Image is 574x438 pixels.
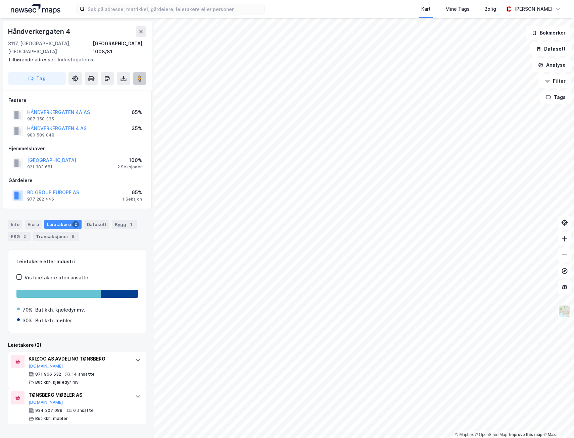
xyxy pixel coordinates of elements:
[35,408,62,413] div: 934 307 089
[27,197,54,202] div: 977 282 446
[27,164,52,170] div: 921 383 681
[85,4,264,14] input: Søk på adresse, matrikkel, gårdeiere, leietakere eller personer
[421,5,431,13] div: Kart
[11,4,60,14] img: logo.a4113a55bc3d86da70a041830d287a7e.svg
[540,91,571,104] button: Tags
[70,233,77,240] div: 9
[455,432,474,437] a: Mapbox
[445,5,470,13] div: Mine Tags
[29,364,63,369] button: [DOMAIN_NAME]
[35,416,68,421] div: Butikkh. møbler
[21,233,28,240] div: 2
[8,176,146,184] div: Gårdeiere
[475,432,508,437] a: OpenStreetMap
[132,108,142,116] div: 65%
[27,116,54,122] div: 987 358 335
[8,96,146,104] div: Festere
[539,74,571,88] button: Filter
[8,40,93,56] div: 3117, [GEOGRAPHIC_DATA], [GEOGRAPHIC_DATA]
[73,408,94,413] div: 6 ansatte
[117,156,142,164] div: 100%
[8,232,31,241] div: ESG
[84,220,109,229] div: Datasett
[8,56,141,64] div: Industrigaten 5
[35,317,72,325] div: Butikkh. møbler
[29,391,129,399] div: TØNSBERG MØBLER AS
[8,57,58,62] span: Tilhørende adresser:
[532,58,571,72] button: Analyse
[117,164,142,170] div: 2 Seksjoner
[16,258,138,266] div: Leietakere etter industri
[72,221,79,228] div: 2
[33,232,79,241] div: Transaksjoner
[514,5,553,13] div: [PERSON_NAME]
[35,380,80,385] div: Butikkh. kjæledyr mv.
[526,26,571,40] button: Bokmerker
[35,372,61,377] div: 871 966 532
[8,26,71,37] div: Håndverkergaten 4
[25,220,42,229] div: Eiere
[29,355,129,363] div: KRIZOO AS AVDELING TØNSBERG
[128,221,134,228] div: 1
[8,341,146,349] div: Leietakere (2)
[93,40,146,56] div: [GEOGRAPHIC_DATA], 1008/81
[27,132,54,138] div: 980 589 048
[122,188,142,197] div: 65%
[22,306,33,314] div: 70%
[558,305,571,318] img: Z
[35,306,85,314] div: Butikkh. kjæledyr mv.
[112,220,137,229] div: Bygg
[530,42,571,56] button: Datasett
[8,72,66,85] button: Tag
[122,197,142,202] div: 1 Seksjon
[72,372,95,377] div: 14 ansatte
[484,5,496,13] div: Bolig
[29,400,63,405] button: [DOMAIN_NAME]
[8,220,22,229] div: Info
[509,432,542,437] a: Improve this map
[25,274,88,282] div: Vis leietakere uten ansatte
[44,220,82,229] div: Leietakere
[540,406,574,438] iframe: Chat Widget
[8,145,146,153] div: Hjemmelshaver
[22,317,33,325] div: 30%
[132,124,142,132] div: 35%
